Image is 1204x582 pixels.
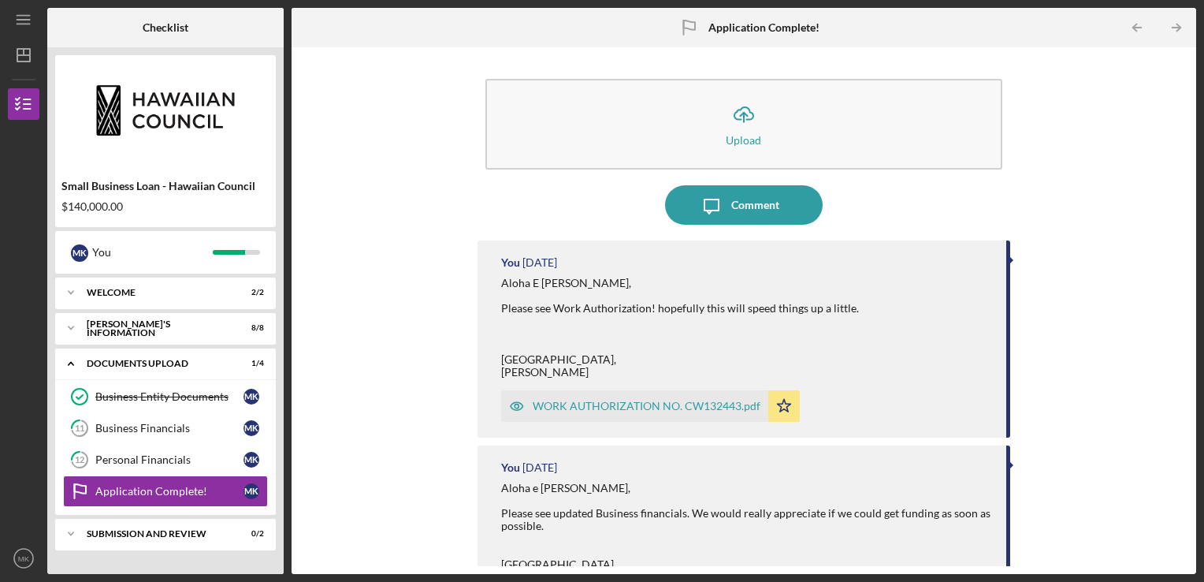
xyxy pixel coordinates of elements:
[501,277,859,379] div: Aloha E [PERSON_NAME], Please see Work Authorization! hopefully this will speed things up a littl...
[87,529,225,539] div: SUBMISSION AND REVIEW
[731,185,779,225] div: Comment
[243,483,259,499] div: M K
[63,476,268,507] a: Application Complete!MK
[533,400,760,412] div: WORK AUTHORIZATION NO. CW132443.pdf
[61,200,269,213] div: $140,000.00
[665,185,823,225] button: Comment
[243,389,259,405] div: M K
[236,288,264,297] div: 2 / 2
[8,543,39,574] button: MK
[95,422,243,435] div: Business Financials
[522,256,557,269] time: 2025-09-26 22:29
[726,134,761,146] div: Upload
[87,319,225,338] div: [PERSON_NAME]'S INFORMATION
[236,529,264,539] div: 0 / 2
[63,444,268,476] a: 12Personal FinancialsMK
[522,461,557,474] time: 2025-09-26 20:26
[75,455,84,465] tspan: 12
[501,390,800,422] button: WORK AUTHORIZATION NO. CW132443.pdf
[501,461,520,474] div: You
[75,423,84,434] tspan: 11
[485,79,1003,170] button: Upload
[708,21,819,34] b: Application Complete!
[501,256,520,269] div: You
[63,412,268,444] a: 11Business FinancialsMK
[87,359,225,368] div: DOCUMENTS UPLOAD
[71,244,88,262] div: M K
[95,453,243,466] div: Personal Financials
[243,420,259,436] div: M K
[63,381,268,412] a: Business Entity DocumentsMK
[92,239,213,266] div: You
[61,180,269,192] div: Small Business Loan - Hawaiian Council
[87,288,225,297] div: WELCOME
[95,485,243,498] div: Application Complete!
[55,63,276,158] img: Product logo
[143,21,188,34] b: Checklist
[95,390,243,403] div: Business Entity Documents
[243,452,259,468] div: M K
[18,554,30,563] text: MK
[236,359,264,368] div: 1 / 4
[236,323,264,333] div: 8 / 8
